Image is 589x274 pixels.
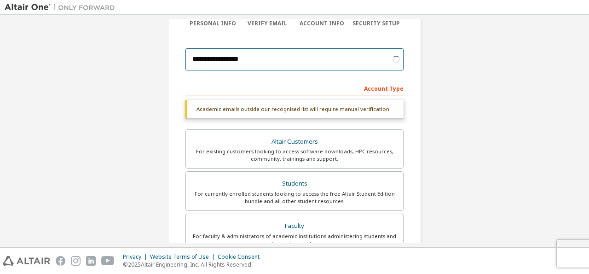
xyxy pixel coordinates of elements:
[185,100,404,118] div: Academic emails outside our recognised list will require manual verification.
[349,20,404,27] div: Security Setup
[123,253,150,261] div: Privacy
[150,253,218,261] div: Website Terms of Use
[101,256,115,266] img: youtube.svg
[191,190,398,205] div: For currently enrolled students looking to access the free Altair Student Edition bundle and all ...
[191,220,398,233] div: Faculty
[56,256,65,266] img: facebook.svg
[191,177,398,190] div: Students
[3,256,50,266] img: altair_logo.svg
[86,256,96,266] img: linkedin.svg
[191,148,398,163] div: For existing customers looking to access software downloads, HPC resources, community, trainings ...
[71,256,81,266] img: instagram.svg
[185,20,240,27] div: Personal Info
[294,20,349,27] div: Account Info
[240,20,295,27] div: Verify Email
[191,233,398,247] div: For faculty & administrators of academic institutions administering students and accessing softwa...
[185,81,404,95] div: Account Type
[191,135,398,148] div: Altair Customers
[5,3,120,12] img: Altair One
[218,253,265,261] div: Cookie Consent
[123,261,265,268] p: © 2025 Altair Engineering, Inc. All Rights Reserved.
